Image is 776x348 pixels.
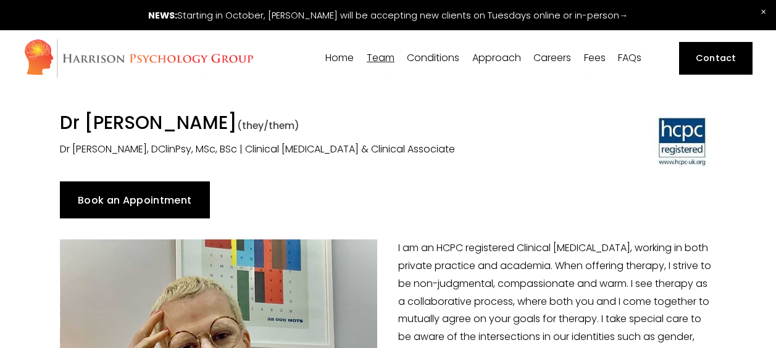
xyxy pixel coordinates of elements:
[60,181,210,218] a: Book an Appointment
[407,52,459,64] a: folder dropdown
[367,53,394,63] span: Team
[533,52,571,64] a: Careers
[60,112,547,137] h1: Dr [PERSON_NAME]
[618,52,641,64] a: FAQs
[325,52,354,64] a: Home
[60,141,547,159] p: Dr [PERSON_NAME], DClinPsy, MSc, BSc | Clinical [MEDICAL_DATA] & Clinical Associate
[679,42,753,75] a: Contact
[472,52,521,64] a: folder dropdown
[472,53,521,63] span: Approach
[237,118,299,133] span: (they/them)
[23,38,254,78] img: Harrison Psychology Group
[367,52,394,64] a: folder dropdown
[584,52,606,64] a: Fees
[407,53,459,63] span: Conditions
